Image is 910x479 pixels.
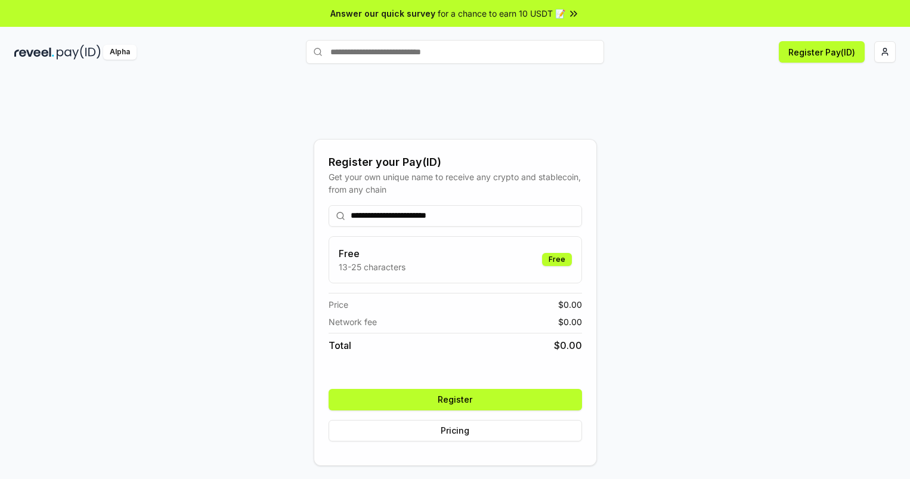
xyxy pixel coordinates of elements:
[329,298,348,311] span: Price
[103,45,137,60] div: Alpha
[779,41,865,63] button: Register Pay(ID)
[329,316,377,328] span: Network fee
[329,171,582,196] div: Get your own unique name to receive any crypto and stablecoin, from any chain
[542,253,572,266] div: Free
[554,338,582,353] span: $ 0.00
[14,45,54,60] img: reveel_dark
[558,316,582,328] span: $ 0.00
[339,261,406,273] p: 13-25 characters
[329,338,351,353] span: Total
[57,45,101,60] img: pay_id
[438,7,565,20] span: for a chance to earn 10 USDT 📝
[330,7,435,20] span: Answer our quick survey
[339,246,406,261] h3: Free
[329,420,582,441] button: Pricing
[558,298,582,311] span: $ 0.00
[329,389,582,410] button: Register
[329,154,582,171] div: Register your Pay(ID)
